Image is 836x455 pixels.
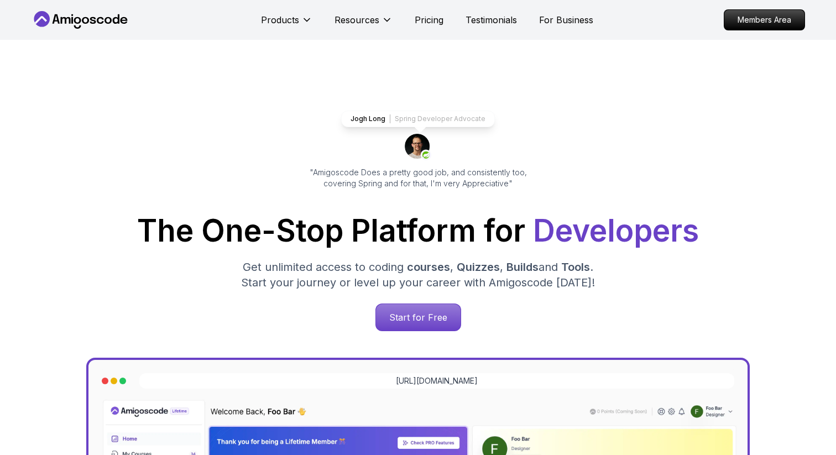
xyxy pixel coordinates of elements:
p: Jogh Long [351,114,385,123]
a: Pricing [415,13,443,27]
a: [URL][DOMAIN_NAME] [396,375,478,386]
img: josh long [405,134,431,160]
a: Start for Free [375,304,461,331]
span: courses [407,260,450,274]
span: Builds [506,260,539,274]
span: Quizzes [457,260,500,274]
p: Start for Free [376,304,461,331]
p: Resources [335,13,379,27]
p: "Amigoscode Does a pretty good job, and consistently too, covering Spring and for that, I'm very ... [294,167,542,189]
h1: The One-Stop Platform for [40,216,796,246]
button: Resources [335,13,393,35]
button: Products [261,13,312,35]
a: Members Area [724,9,805,30]
p: Get unlimited access to coding , , and . Start your journey or level up your career with Amigosco... [232,259,604,290]
a: Testimonials [466,13,517,27]
a: For Business [539,13,593,27]
p: Members Area [724,10,804,30]
span: Tools [561,260,590,274]
p: Products [261,13,299,27]
p: Spring Developer Advocate [395,114,485,123]
span: Developers [533,212,699,249]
